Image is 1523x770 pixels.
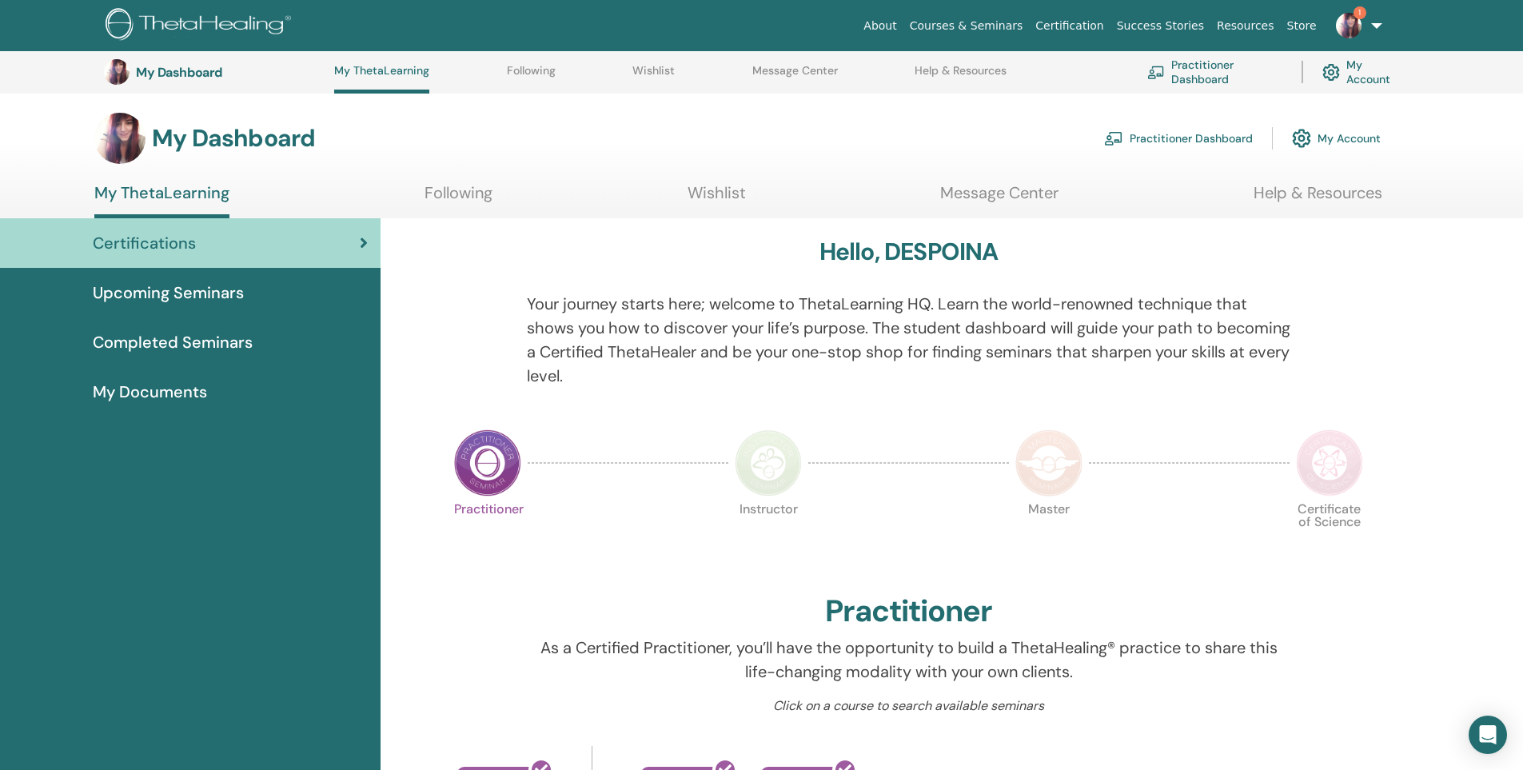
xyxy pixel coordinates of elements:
[940,183,1059,214] a: Message Center
[688,183,746,214] a: Wishlist
[1254,183,1382,214] a: Help & Resources
[1281,11,1323,41] a: Store
[93,330,253,354] span: Completed Seminars
[735,429,802,497] img: Instructor
[1292,121,1381,156] a: My Account
[1104,121,1253,156] a: Practitioner Dashboard
[136,65,296,80] h3: My Dashboard
[94,113,146,164] img: default.jpg
[752,64,838,90] a: Message Center
[1336,13,1362,38] img: default.jpg
[527,696,1290,716] p: Click on a course to search available seminars
[425,183,492,214] a: Following
[334,64,429,94] a: My ThetaLearning
[527,292,1290,388] p: Your journey starts here; welcome to ThetaLearning HQ. Learn the world-renowned technique that sh...
[632,64,675,90] a: Wishlist
[94,183,229,218] a: My ThetaLearning
[1469,716,1507,754] div: Open Intercom Messenger
[1147,66,1165,78] img: chalkboard-teacher.svg
[1322,54,1403,90] a: My Account
[527,636,1290,684] p: As a Certified Practitioner, you’ll have the opportunity to build a ThetaHealing® practice to sha...
[1322,60,1340,85] img: cog.svg
[1029,11,1110,41] a: Certification
[915,64,1007,90] a: Help & Resources
[152,124,315,153] h3: My Dashboard
[819,237,999,266] h3: Hello, DESPOINA
[1110,11,1210,41] a: Success Stories
[1104,131,1123,146] img: chalkboard-teacher.svg
[1015,503,1082,570] p: Master
[857,11,903,41] a: About
[735,503,802,570] p: Instructor
[1296,429,1363,497] img: Certificate of Science
[454,429,521,497] img: Practitioner
[93,281,244,305] span: Upcoming Seminars
[507,64,556,90] a: Following
[454,503,521,570] p: Practitioner
[93,231,196,255] span: Certifications
[1292,125,1311,152] img: cog.svg
[903,11,1030,41] a: Courses & Seminars
[1015,429,1082,497] img: Master
[93,380,207,404] span: My Documents
[825,593,992,630] h2: Practitioner
[1210,11,1281,41] a: Resources
[104,59,130,85] img: default.jpg
[1354,6,1366,19] span: 1
[106,8,297,44] img: logo.png
[1296,503,1363,570] p: Certificate of Science
[1147,54,1282,90] a: Practitioner Dashboard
